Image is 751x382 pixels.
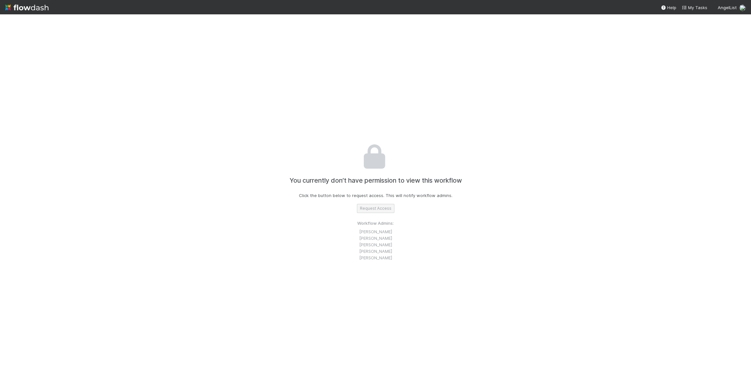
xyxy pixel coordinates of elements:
[299,192,452,199] p: Click the button below to request access. This will notify workflow admins.
[357,241,394,248] li: [PERSON_NAME]
[357,254,394,261] li: [PERSON_NAME]
[682,4,707,11] a: My Tasks
[682,5,707,10] span: My Tasks
[718,5,737,10] span: AngelList
[357,248,394,254] li: [PERSON_NAME]
[739,5,746,11] img: avatar_f32b584b-9fa7-42e4-bca2-ac5b6bf32423.png
[289,177,462,184] h4: You currently don’t have permission to view this workflow
[357,235,394,241] li: [PERSON_NAME]
[357,204,394,213] button: Request Access
[661,4,676,11] div: Help
[357,221,394,226] h6: Workflow Admins:
[5,2,49,13] img: logo-inverted-e16ddd16eac7371096b0.svg
[357,228,394,235] li: [PERSON_NAME]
